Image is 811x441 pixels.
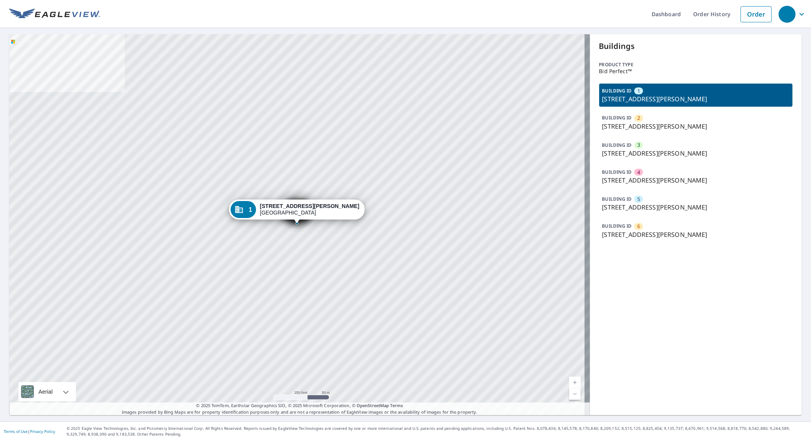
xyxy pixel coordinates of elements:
[602,149,790,158] p: [STREET_ADDRESS][PERSON_NAME]
[249,207,252,213] span: 1
[196,402,403,409] span: © 2025 TomTom, Earthstar Geographics SIO, © 2025 Microsoft Corporation, ©
[260,203,359,209] strong: [STREET_ADDRESS][PERSON_NAME]
[599,61,793,68] p: Product type
[67,426,807,437] p: © 2025 Eagle View Technologies, Inc. and Pictometry International Corp. All Rights Reserved. Repo...
[602,114,632,121] p: BUILDING ID
[260,203,359,216] div: [GEOGRAPHIC_DATA]
[637,196,640,203] span: 5
[229,200,365,223] div: Dropped pin, building 1, Commercial property, 3738 Glen Oaks Blvd Sioux City, IA 51104
[602,87,632,94] p: BUILDING ID
[637,114,640,122] span: 2
[599,68,793,74] p: Bid Perfect™
[569,388,581,400] a: Current Level 17, Zoom Out
[602,94,790,104] p: [STREET_ADDRESS][PERSON_NAME]
[602,196,632,202] p: BUILDING ID
[637,141,640,149] span: 3
[602,176,790,185] p: [STREET_ADDRESS][PERSON_NAME]
[4,429,55,434] p: |
[741,6,772,22] a: Order
[602,169,632,175] p: BUILDING ID
[36,382,55,401] div: Aerial
[637,169,640,176] span: 4
[602,230,790,239] p: [STREET_ADDRESS][PERSON_NAME]
[637,87,640,95] span: 1
[9,402,590,415] p: Images provided by Bing Maps are for property identification purposes only and are not a represen...
[357,402,389,408] a: OpenStreetMap
[4,429,28,434] a: Terms of Use
[602,223,632,229] p: BUILDING ID
[602,122,790,131] p: [STREET_ADDRESS][PERSON_NAME]
[390,402,403,408] a: Terms
[599,40,793,52] p: Buildings
[9,8,100,20] img: EV Logo
[569,377,581,388] a: Current Level 17, Zoom In
[637,223,640,230] span: 6
[18,382,76,401] div: Aerial
[602,203,790,212] p: [STREET_ADDRESS][PERSON_NAME]
[30,429,55,434] a: Privacy Policy
[602,142,632,148] p: BUILDING ID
